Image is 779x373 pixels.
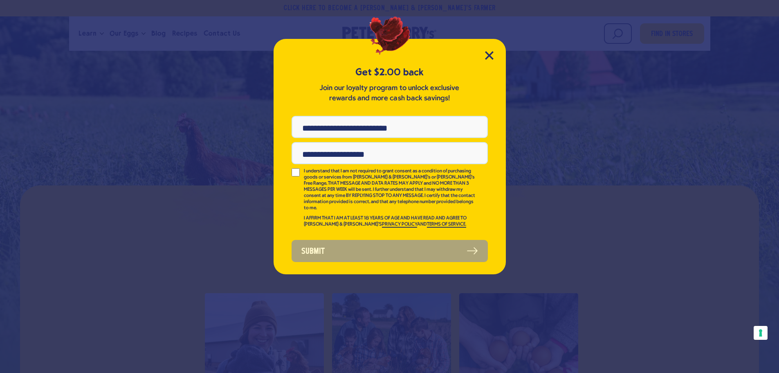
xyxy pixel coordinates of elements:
a: TERMS OF SERVICE. [427,222,466,228]
button: Your consent preferences for tracking technologies [754,326,768,340]
input: I understand that I am not required to grant consent as a condition of purchasing goods or servic... [292,168,300,176]
button: Close Modal [485,51,494,60]
a: PRIVACY POLICY [382,222,417,228]
button: Submit [292,240,488,262]
p: I understand that I am not required to grant consent as a condition of purchasing goods or servic... [304,168,476,211]
p: Join our loyalty program to unlock exclusive rewards and more cash back savings! [318,83,461,104]
h5: Get $2.00 back [292,66,488,79]
p: I AFFIRM THAT I AM AT LEAST 18 YEARS OF AGE AND HAVE READ AND AGREE TO [PERSON_NAME] & [PERSON_NA... [304,215,476,228]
